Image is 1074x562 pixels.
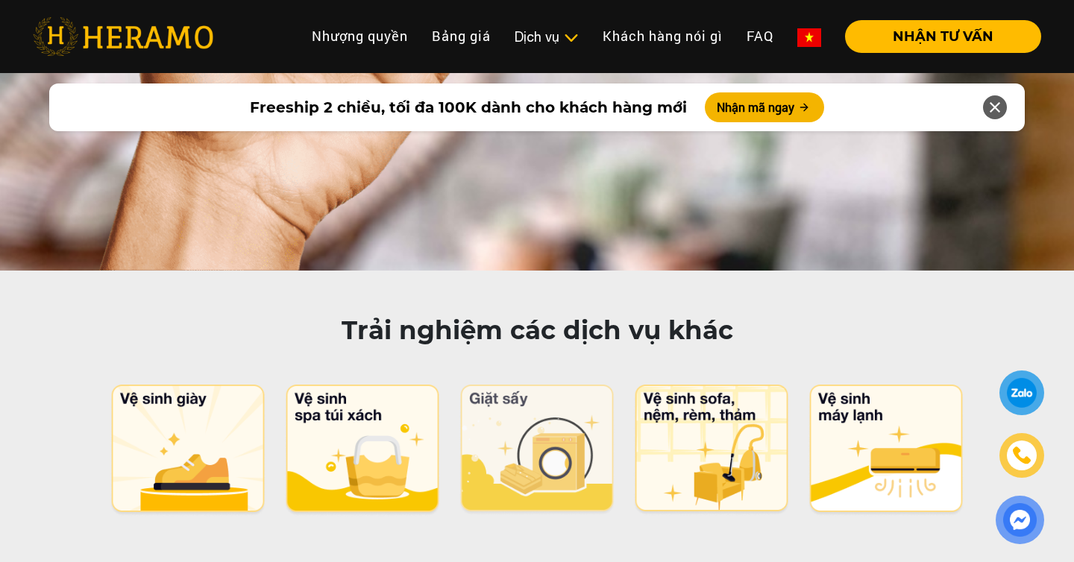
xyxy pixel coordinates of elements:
button: NHẬN TƯ VẤN [845,20,1041,53]
a: phone-icon [1000,434,1043,477]
div: Dịch vụ [515,27,579,47]
img: subToggleIcon [563,31,579,45]
a: Khách hàng nói gì [591,20,735,52]
img: bc.png [284,385,442,517]
button: Nhận mã ngay [705,92,824,122]
a: NHẬN TƯ VẤN [833,30,1041,43]
img: ld.png [459,385,616,516]
img: heramo-logo.png [33,17,213,56]
h2: Trải nghiệm các dịch vụ khác [201,315,873,346]
img: sc.png [110,385,267,517]
a: Nhượng quyền [300,20,420,52]
a: FAQ [735,20,785,52]
img: vn-flag.png [797,28,821,47]
img: ac.png [808,385,965,517]
img: hh.png [633,385,791,516]
img: phone-icon [1013,446,1031,464]
a: Bảng giá [420,20,503,52]
span: Freeship 2 chiều, tối đa 100K dành cho khách hàng mới [250,96,687,119]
